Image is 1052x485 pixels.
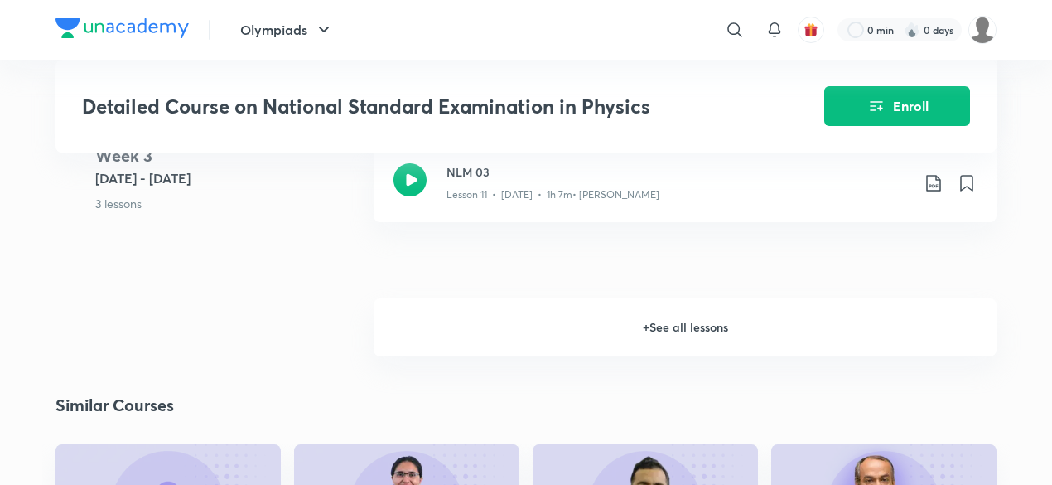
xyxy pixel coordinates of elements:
button: Enroll [824,86,970,126]
h5: [DATE] - [DATE] [95,168,360,188]
a: NLM 03Lesson 11 • [DATE] • 1h 7m• [PERSON_NAME] [374,143,997,242]
h3: NLM 03 [446,163,910,181]
img: streak [904,22,920,38]
img: Company Logo [55,18,189,38]
h4: Week 3 [95,143,360,168]
p: 3 lessons [95,195,360,212]
p: Lesson 11 • [DATE] • 1h 7m • [PERSON_NAME] [446,187,659,202]
img: Adrinil Sain [968,16,997,44]
button: Olympiads [230,13,344,46]
img: avatar [803,22,818,37]
button: avatar [798,17,824,43]
h3: Detailed Course on National Standard Examination in Physics [82,95,731,119]
a: Company Logo [55,18,189,42]
h2: Similar Courses [55,393,174,418]
h6: + See all lessons [374,298,997,356]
